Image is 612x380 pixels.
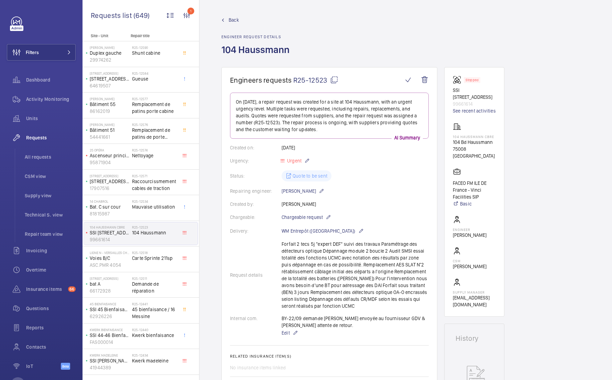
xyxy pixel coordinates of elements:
span: Kwerk bienfaisance [132,332,177,339]
h2: Engineer request details [221,34,294,39]
p: On [DATE], a repair request was created for a site at 104 Haussmann, with an urgent urgency level... [236,98,423,133]
button: Filters [7,44,76,61]
p: 104 Haussmann CBRE [453,135,496,139]
a: Basic [453,200,496,207]
p: [PERSON_NAME] [453,232,487,239]
p: [PERSON_NAME] [90,45,129,50]
h2: R25-12440 [132,328,177,332]
span: Overtime [26,266,76,273]
span: 45 bienfaisance / 16 Messine [132,306,177,320]
p: FAS000014 [90,339,129,346]
span: Demande de réparation [132,281,177,294]
p: Bat. C sur cour [90,203,129,210]
h2: R25-12434 [132,353,177,357]
span: R25-12523 [293,76,338,84]
span: Remplacement de patins de porte cabine [132,127,177,140]
p: ASC.PMR 4054 [90,262,129,268]
p: [STREET_ADDRESS] [90,75,129,82]
p: SSI 44-46 Bienfaisance [90,332,129,339]
p: 86162019 [90,108,129,115]
span: Engineers requests [230,76,292,84]
p: SSI [STREET_ADDRESS] [453,87,496,101]
span: Technical S. view [25,211,76,218]
span: Supply view [25,192,76,199]
p: [STREET_ADDRESS] [90,174,129,178]
p: [PERSON_NAME] [90,97,129,101]
p: Bâtiment 51 [90,127,129,134]
p: 104 Haussmann CBRE [90,225,129,229]
span: Contacts [26,344,76,350]
span: Raccourcissmement cables de traction [132,178,177,192]
p: [STREET_ADDRESS] [90,71,129,75]
span: Reports [26,324,76,331]
p: Ascenseur principal [90,152,129,159]
p: WM Entrepôt ([GEOGRAPHIC_DATA]) [282,227,364,235]
p: Repair title [131,33,176,38]
p: 25 Opéra [90,148,129,152]
p: 62926226 [90,313,129,320]
span: Shunt cabine [132,50,177,56]
h2: R25-12577 [132,97,177,101]
h1: 104 Haussmann [221,43,294,67]
span: Repair team view [25,231,76,237]
span: Activity Monitoring [26,96,76,103]
p: Supply manager [453,290,496,294]
p: [PERSON_NAME] [90,123,129,127]
p: [STREET_ADDRESS] [90,178,129,185]
span: Nettoyage [132,152,177,159]
p: Stopped [466,79,479,81]
p: 17907516 [90,185,129,192]
p: Site - Unit [83,33,128,38]
span: Edit [282,329,290,336]
span: IoT [26,363,61,370]
h2: R25-12441 [132,302,177,306]
p: Kwerk Madeleine [90,353,129,357]
span: 104 Haussmann [132,229,177,236]
span: Kwerk madeleine [132,357,177,364]
p: Voies B/C [90,255,129,262]
p: Duplex gauche [90,50,129,56]
span: Filters [26,49,39,56]
span: Beta [61,363,70,370]
p: CSM [453,259,487,263]
h2: R25-12576 [132,123,177,127]
p: [EMAIL_ADDRESS][DOMAIN_NAME] [453,294,496,308]
p: Ligne N - VERSAILLES CHANTIERS [90,251,129,255]
h1: History [456,335,493,342]
h2: Related insurance item(s) [230,354,429,359]
p: [PERSON_NAME] [453,263,487,270]
span: Requests [26,134,76,141]
span: Questions [26,305,76,312]
a: See recent activities [453,107,496,114]
h2: R25-12571 [132,174,177,178]
p: 14 Chabrol [90,199,129,203]
p: 99661614 [90,236,129,243]
span: Mauvaise utilisation [132,203,177,210]
p: SSI [PERSON_NAME] [90,357,129,364]
p: SSI [STREET_ADDRESS] [90,229,129,236]
span: Chargeable request [282,214,323,221]
p: Engineer [453,228,487,232]
span: Back [229,17,239,23]
p: 64619507 [90,82,129,89]
p: 45 Bienfaisance [90,302,129,306]
h2: R25-12574 [132,148,177,152]
p: Bâtiment 55 [90,101,129,108]
span: Carte Sprinte 211sp [132,255,177,262]
h2: R25-12511 [132,276,177,281]
p: 75008 [GEOGRAPHIC_DATA] [453,146,496,159]
h2: R25-12534 [132,199,177,203]
p: AI Summary [392,134,423,141]
h2: R25-12518 [132,251,177,255]
p: [STREET_ADDRESS] [90,276,129,281]
p: [PERSON_NAME] [282,187,324,195]
h2: R25-12523 [132,225,177,229]
p: 41944389 [90,364,129,371]
p: 66172928 [90,287,129,294]
p: SSI 45 Bienfaisance [90,306,129,313]
span: Requests list [91,11,133,20]
span: Units [26,115,76,122]
p: 104 Bd Haussmann [453,139,496,146]
span: CSM view [25,173,76,180]
p: 99661614 [453,101,496,107]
